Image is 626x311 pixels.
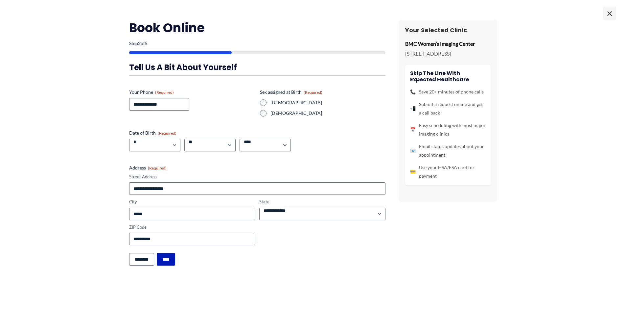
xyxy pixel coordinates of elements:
[270,99,385,106] label: [DEMOGRAPHIC_DATA]
[155,90,174,95] span: (Required)
[410,104,416,113] span: 📲
[260,89,322,95] legend: Sex assigned at Birth
[410,163,486,180] li: Use your HSA/FSA card for payment
[148,166,167,170] span: (Required)
[410,121,486,138] li: Easy scheduling with most major imaging clinics
[410,142,486,159] li: Email status updates about your appointment
[410,70,486,83] h4: Skip the line with Expected Healthcare
[405,26,491,34] h3: Your Selected Clinic
[129,165,167,171] legend: Address
[603,7,616,20] span: ×
[259,199,385,205] label: State
[405,39,491,49] p: BMC Women’s Imaging Center
[129,20,385,36] h2: Book Online
[410,100,486,117] li: Submit a request online and get a call back
[129,130,176,136] legend: Date of Birth
[410,88,416,96] span: 📞
[129,199,255,205] label: City
[129,174,385,180] label: Street Address
[410,146,416,155] span: 📧
[304,90,322,95] span: (Required)
[270,110,385,117] label: [DEMOGRAPHIC_DATA]
[129,41,385,46] p: Step of
[145,40,148,46] span: 5
[410,168,416,176] span: 💳
[129,62,385,72] h3: Tell us a bit about yourself
[405,49,491,59] p: [STREET_ADDRESS]
[138,40,141,46] span: 2
[158,131,176,136] span: (Required)
[410,125,416,134] span: 📅
[129,224,255,230] label: ZIP Code
[410,88,486,96] li: Save 20+ minutes of phone calls
[129,89,255,95] label: Your Phone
